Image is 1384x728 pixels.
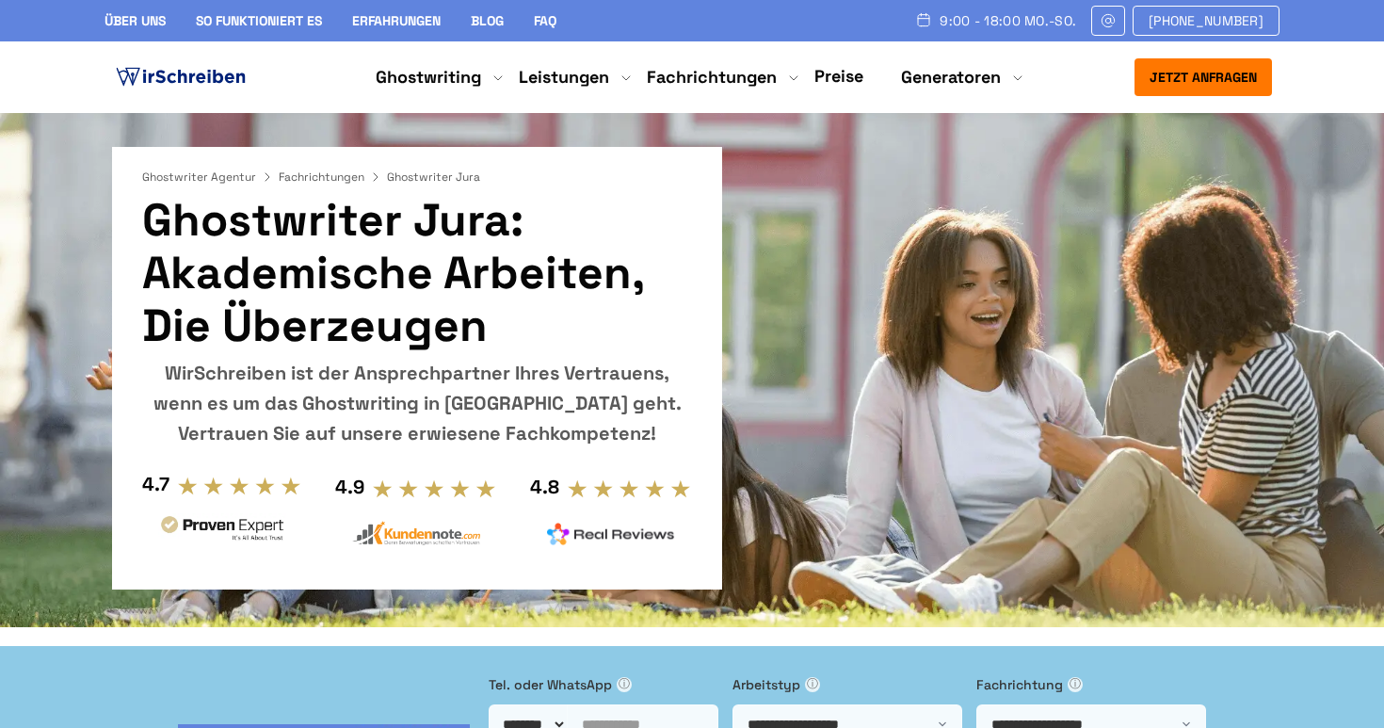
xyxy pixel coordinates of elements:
a: Ghostwriting [376,66,481,89]
span: [PHONE_NUMBER] [1149,13,1263,28]
div: WirSchreiben ist der Ansprechpartner Ihres Vertrauens, wenn es um das Ghostwriting in [GEOGRAPHIC... [142,358,692,448]
div: 4.9 [335,472,364,502]
a: Blog [471,12,504,29]
a: FAQ [534,12,556,29]
label: Arbeitstyp [732,674,962,695]
a: Fachrichtungen [279,170,383,185]
h1: Ghostwriter Jura: Akademische Arbeiten, die Überzeugen [142,194,692,352]
img: Schedule [915,12,932,27]
img: stars [372,478,497,499]
img: stars [177,476,302,496]
a: Leistungen [519,66,609,89]
img: logo ghostwriter-österreich [112,63,249,91]
span: ⓘ [617,677,632,692]
img: kundennote [352,521,480,546]
button: Jetzt anfragen [1135,58,1272,96]
a: Generatoren [901,66,1001,89]
span: Ghostwriter Jura [387,170,480,185]
img: provenexpert [158,513,286,548]
a: Preise [814,65,863,87]
span: ⓘ [805,677,820,692]
a: [PHONE_NUMBER] [1133,6,1279,36]
img: stars [567,478,692,499]
img: Email [1100,13,1117,28]
label: Fachrichtung [976,674,1206,695]
a: Fachrichtungen [647,66,777,89]
a: Erfahrungen [352,12,441,29]
a: Ghostwriter Agentur [142,170,275,185]
div: 4.8 [530,472,559,502]
a: So funktioniert es [196,12,322,29]
span: ⓘ [1068,677,1083,692]
div: 4.7 [142,469,169,499]
label: Tel. oder WhatsApp [489,674,718,695]
img: realreviews [547,523,675,545]
a: Über uns [105,12,166,29]
span: 9:00 - 18:00 Mo.-So. [940,13,1076,28]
